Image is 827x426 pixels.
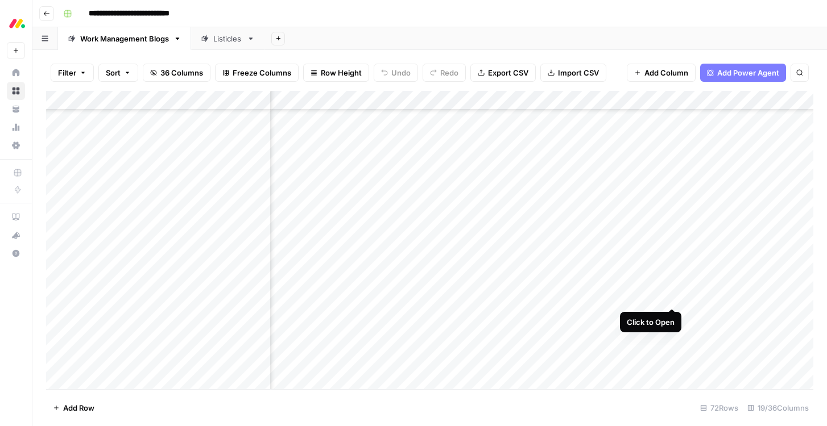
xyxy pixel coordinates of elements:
span: Add Column [644,67,688,78]
span: Freeze Columns [233,67,291,78]
button: Export CSV [470,64,536,82]
div: What's new? [7,227,24,244]
span: Sort [106,67,121,78]
button: Import CSV [540,64,606,82]
button: Redo [423,64,466,82]
div: Work Management Blogs [80,33,169,44]
button: Row Height [303,64,369,82]
button: Undo [374,64,418,82]
button: Freeze Columns [215,64,299,82]
a: Usage [7,118,25,136]
span: Add Power Agent [717,67,779,78]
a: Work Management Blogs [58,27,191,50]
img: Monday.com Logo [7,13,27,34]
button: Add Column [627,64,696,82]
span: Undo [391,67,411,78]
a: Settings [7,136,25,154]
button: Add Power Agent [700,64,786,82]
span: Redo [440,67,458,78]
div: Click to Open [627,316,675,328]
span: Row Height [321,67,362,78]
a: Home [7,64,25,82]
span: Import CSV [558,67,599,78]
div: 72 Rows [696,399,743,417]
div: 19/36 Columns [743,399,813,417]
div: Listicles [213,33,242,44]
a: Your Data [7,100,25,118]
button: Sort [98,64,138,82]
a: Browse [7,82,25,100]
button: Filter [51,64,94,82]
span: Filter [58,67,76,78]
span: Add Row [63,402,94,414]
a: Listicles [191,27,264,50]
button: What's new? [7,226,25,244]
button: 36 Columns [143,64,210,82]
button: Workspace: Monday.com [7,9,25,37]
button: Add Row [46,399,101,417]
a: AirOps Academy [7,208,25,226]
button: Help + Support [7,244,25,262]
span: Export CSV [488,67,528,78]
span: 36 Columns [160,67,203,78]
